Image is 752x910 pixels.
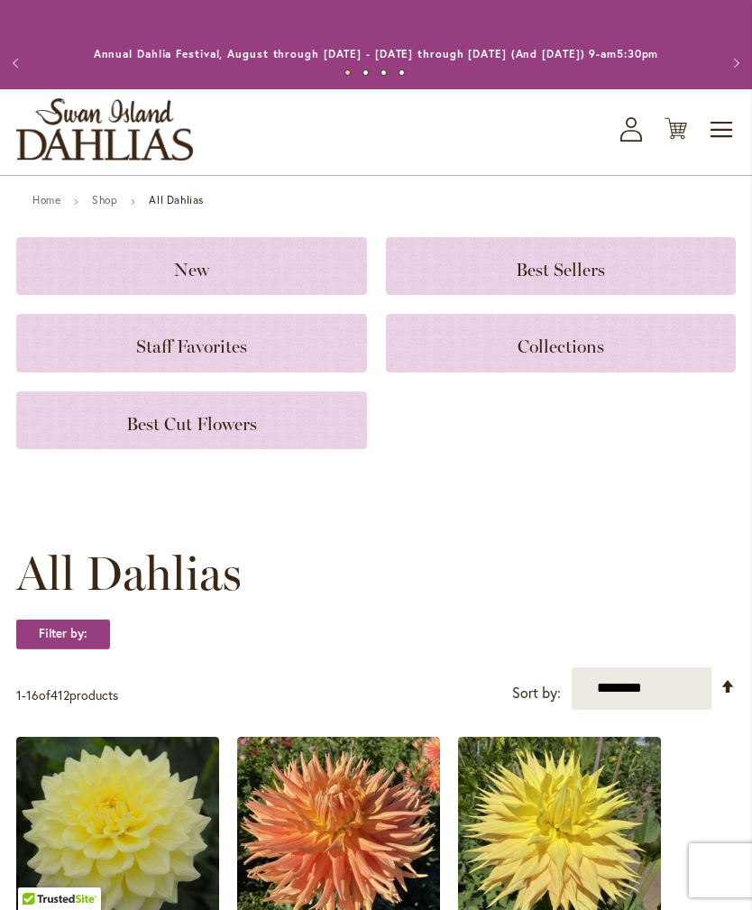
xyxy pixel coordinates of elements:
a: Best Cut Flowers [16,391,367,449]
button: 3 of 4 [381,69,387,76]
button: Next [716,45,752,81]
a: Annual Dahlia Festival, August through [DATE] - [DATE] through [DATE] (And [DATE]) 9-am5:30pm [94,47,659,60]
label: Sort by: [512,676,561,710]
span: 16 [26,686,39,703]
iframe: Launch Accessibility Center [14,846,64,896]
strong: Filter by: [16,619,110,649]
span: Staff Favorites [136,336,247,357]
a: New [16,237,367,295]
span: Collections [518,336,604,357]
p: - of products [16,681,118,710]
a: Best Sellers [386,237,737,295]
a: Staff Favorites [16,314,367,372]
span: Best Cut Flowers [126,413,257,435]
a: store logo [16,98,193,161]
button: 1 of 4 [344,69,351,76]
strong: All Dahlias [149,193,204,207]
a: Shop [92,193,117,207]
button: 4 of 4 [399,69,405,76]
span: 412 [50,686,69,703]
span: All Dahlias [16,547,242,601]
span: 1 [16,686,22,703]
a: Home [32,193,60,207]
span: Best Sellers [516,259,605,280]
span: New [174,259,209,280]
a: Collections [386,314,737,372]
button: 2 of 4 [362,69,369,76]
